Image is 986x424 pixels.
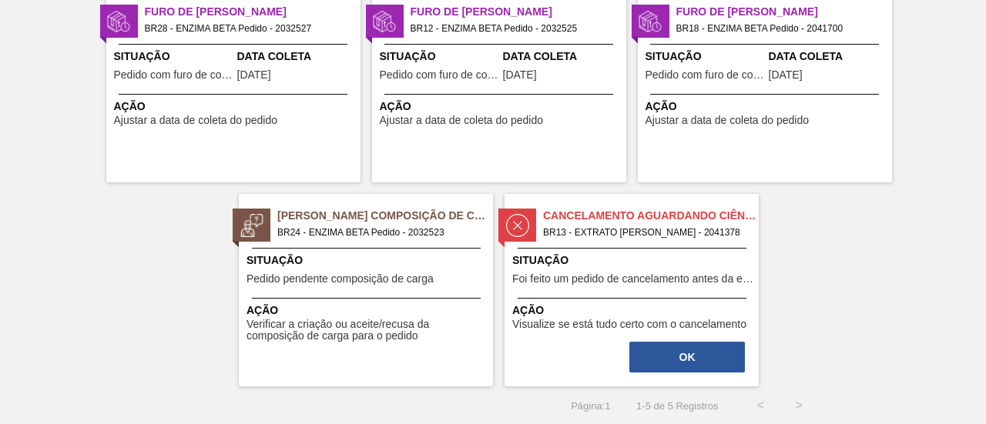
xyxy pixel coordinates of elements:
[107,10,130,33] img: status
[503,69,537,81] span: 19/09/2025
[246,252,489,269] span: Situação
[646,98,888,115] span: Ação
[676,4,892,20] span: Furo de Coleta
[676,20,880,37] span: BR18 - ENZIMA BETA Pedido - 2041700
[145,4,361,20] span: Furo de Coleta
[503,48,622,65] span: Data Coleta
[373,10,396,33] img: status
[246,302,489,319] span: Ação
[646,115,810,126] span: Ajustar a data de coleta do pedido
[512,273,755,285] span: Foi feito um pedido de cancelamento antes da etapa de aguardando faturamento
[629,342,745,372] button: OK
[769,69,803,81] span: 30/09/2025
[380,69,499,81] span: Pedido com furo de coleta
[114,69,233,81] span: Pedido com furo de coleta
[512,319,746,330] span: Visualize se está tudo certo com o cancelamento
[411,4,626,20] span: Furo de Coleta
[411,20,614,37] span: BR12 - ENZIMA BETA Pedido - 2032525
[237,48,357,65] span: Data Coleta
[646,69,765,81] span: Pedido com furo de coleta
[506,214,529,237] img: status
[543,208,759,224] span: Cancelamento aguardando ciência
[512,302,755,319] span: Ação
[646,48,765,65] span: Situação
[240,214,263,237] img: status
[114,115,278,126] span: Ajustar a data de coleta do pedido
[114,98,357,115] span: Ação
[543,224,746,241] span: BR13 - EXTRATO DE ALECRIM Pedido - 2041378
[628,340,746,374] div: Completar tarefa: 30326378
[512,252,755,269] span: Situação
[237,69,271,81] span: 23/09/2025
[639,10,662,33] img: status
[380,98,622,115] span: Ação
[246,273,434,285] span: Pedido pendente composição de carga
[246,319,489,342] span: Verificar a criação ou aceite/recusa da composição de carga para o pedido
[277,224,481,241] span: BR24 - ENZIMA BETA Pedido - 2032523
[145,20,348,37] span: BR28 - ENZIMA BETA Pedido - 2032527
[769,48,888,65] span: Data Coleta
[114,48,233,65] span: Situação
[571,400,610,412] span: Página : 1
[380,115,544,126] span: Ajustar a data de coleta do pedido
[380,48,499,65] span: Situação
[633,400,718,412] span: 1 - 5 de 5 Registros
[277,208,493,224] span: Pedido Aguardando Composição de Carga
